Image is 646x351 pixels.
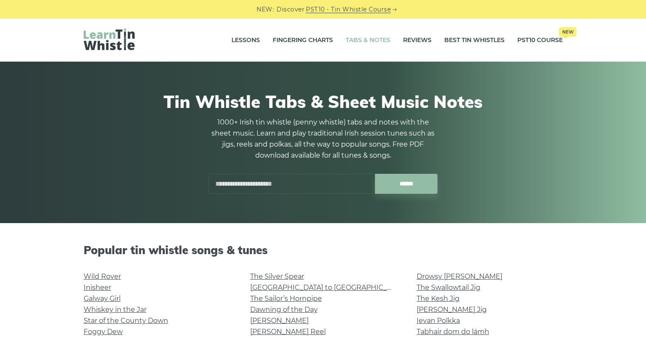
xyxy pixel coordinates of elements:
a: Best Tin Whistles [444,30,505,51]
a: Galway Girl [84,294,121,303]
a: Drowsy [PERSON_NAME] [417,272,502,280]
a: Lessons [231,30,260,51]
a: Wild Rover [84,272,121,280]
h2: Popular tin whistle songs & tunes [84,243,563,257]
a: The Swallowtail Jig [417,283,480,292]
a: [PERSON_NAME] Jig [417,306,487,314]
a: Tabs & Notes [346,30,390,51]
p: 1000+ Irish tin whistle (penny whistle) tabs and notes with the sheet music. Learn and play tradi... [209,117,438,161]
a: [GEOGRAPHIC_DATA] to [GEOGRAPHIC_DATA] [250,283,407,292]
a: The Silver Spear [250,272,304,280]
a: Ievan Polkka [417,317,460,325]
h1: Tin Whistle Tabs & Sheet Music Notes [84,91,563,112]
a: Tabhair dom do lámh [417,328,489,336]
a: The Sailor’s Hornpipe [250,294,322,303]
a: Fingering Charts [273,30,333,51]
a: Reviews [403,30,432,51]
a: The Kesh Jig [417,294,460,303]
span: New [559,27,576,37]
a: Dawning of the Day [250,306,318,314]
img: LearnTinWhistle.com [84,28,135,50]
a: [PERSON_NAME] Reel [250,328,326,336]
a: Inisheer [84,283,111,292]
a: Whiskey in the Jar [84,306,147,314]
a: Foggy Dew [84,328,123,336]
a: [PERSON_NAME] [250,317,309,325]
a: Star of the County Down [84,317,168,325]
a: PST10 CourseNew [517,30,563,51]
